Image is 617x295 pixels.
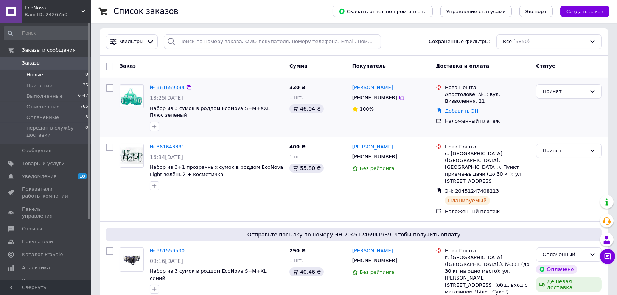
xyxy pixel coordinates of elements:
span: Новые [26,71,43,78]
input: Поиск [4,26,89,40]
span: Принятые [26,82,53,89]
div: Наложенный платеж [445,208,530,215]
span: Отмененные [26,103,59,110]
span: Без рейтинга [360,165,395,171]
span: Фильтры [120,38,144,45]
div: Наложенный платеж [445,118,530,125]
a: Фото товару [120,84,144,108]
span: Аналитика [22,264,50,271]
span: 400 ₴ [289,144,306,150]
span: 5047 [78,93,88,100]
span: Панель управления [22,206,70,219]
div: Ваш ID: 2426750 [25,11,91,18]
a: Набор из 3+1 прозрачных сумок в роддом EcoNova Light зелёный + косметичка [150,164,283,177]
span: Отправьте посылку по номеру ЭН 20451246941989, чтобы получить оплату [109,231,599,238]
span: Доставка и оплата [436,63,489,69]
span: передан в службу доставки [26,125,85,138]
span: Заказы [22,60,40,66]
a: № 361559530 [150,248,185,253]
a: Фото товару [120,247,144,272]
span: Покупатель [352,63,386,69]
a: [PERSON_NAME] [352,84,393,91]
a: № 361659394 [150,85,185,90]
div: Нова Пошта [445,144,530,150]
a: [PERSON_NAME] [352,144,393,151]
span: 18 [78,173,87,179]
a: № 361643381 [150,144,185,150]
a: Добавить ЭН [445,108,478,114]
span: 0 [85,71,88,78]
span: 09:16[DATE] [150,258,183,264]
a: Набор из 3 сумок в роддом EcoNova S+M+XL синий [150,268,267,281]
span: Без рейтинга [360,269,395,275]
button: Чат с покупателем [600,249,615,264]
span: 765 [80,103,88,110]
span: Создать заказ [566,9,603,14]
span: Оплаченные [26,114,59,121]
button: Создать заказ [560,6,609,17]
span: 18:25[DATE] [150,95,183,101]
span: Выполненные [26,93,63,100]
div: [PHONE_NUMBER] [351,256,399,266]
div: с. [GEOGRAPHIC_DATA] ([GEOGRAPHIC_DATA], [GEOGRAPHIC_DATA].), Пункт приема-выдачи (до 30 кг): ул.... [445,150,530,185]
span: Сумма [289,63,308,69]
span: Покупатели [22,238,53,245]
span: Заказ [120,63,136,69]
span: EcoNova [25,5,81,11]
span: 35 [83,82,88,89]
span: Скачать отчет по пром-оплате [339,8,427,15]
div: Дешевая доставка [536,277,602,292]
span: 3 [85,114,88,121]
img: Фото товару [123,248,140,271]
span: Сообщения [22,147,51,154]
span: 100% [360,106,374,112]
div: 40.46 ₴ [289,267,324,276]
a: Фото товару [120,144,144,168]
span: 1 шт. [289,154,303,159]
a: Набор из 3 сумок в роддом EcoNova S+M+XXL Плюс зелёный [150,105,270,118]
img: Фото товару [120,86,143,106]
a: Создать заказ [553,8,609,14]
button: Скачать отчет по пром-оплате [333,6,433,17]
div: Принят [542,88,586,96]
span: 16:34[DATE] [150,154,183,160]
span: Экспорт [525,9,547,14]
div: [PHONE_NUMBER] [351,93,399,103]
span: Инструменты вебмастера и SEO [22,277,70,291]
button: Управление статусами [440,6,512,17]
div: Оплачено [536,265,577,274]
span: Каталог ProSale [22,251,63,258]
a: [PERSON_NAME] [352,247,393,255]
span: Показатели работы компании [22,186,70,199]
span: 1 шт. [289,258,303,263]
span: Управление статусами [446,9,506,14]
div: 46.04 ₴ [289,104,324,113]
span: Статус [536,63,555,69]
input: Поиск по номеру заказа, ФИО покупателя, номеру телефона, Email, номеру накладной [164,34,381,49]
span: Отзывы [22,225,42,232]
span: Уведомления [22,173,56,180]
button: Экспорт [519,6,553,17]
span: Заказы и сообщения [22,47,76,54]
span: (5850) [513,39,530,44]
span: ЭН: 20451247408213 [445,188,499,194]
div: 55.80 ₴ [289,164,324,173]
span: 0 [85,125,88,138]
div: Оплаченный [542,251,586,259]
span: Сохраненные фильтры: [429,38,490,45]
span: 290 ₴ [289,248,306,253]
span: 1 шт. [289,94,303,100]
div: Нова Пошта [445,247,530,254]
div: [PHONE_NUMBER] [351,152,399,162]
div: Нова Пошта [445,84,530,91]
span: Товары и услуги [22,160,65,167]
div: Планируемый [445,196,490,205]
div: Апостолове, №1: вул. Визволення, 21 [445,91,530,105]
span: 330 ₴ [289,85,306,90]
span: Все [503,38,512,45]
img: Фото товару [120,147,143,163]
h1: Список заказов [113,7,179,16]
